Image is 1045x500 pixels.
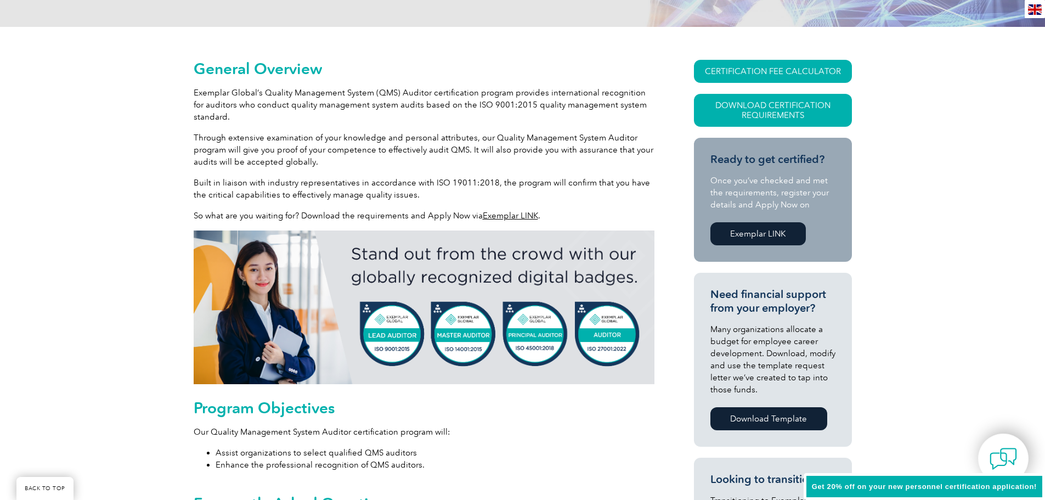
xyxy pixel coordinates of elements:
a: Exemplar LINK [710,222,806,245]
p: Many organizations allocate a budget for employee career development. Download, modify and use th... [710,323,835,396]
a: Exemplar LINK [483,211,538,221]
a: Download Template [710,407,827,430]
li: Assist organizations to select qualified QMS auditors [216,447,654,459]
img: badges [194,231,654,384]
img: en [1028,4,1042,15]
h3: Looking to transition? [710,473,835,486]
span: Get 20% off on your new personnel certification application! [812,482,1037,491]
a: BACK TO TOP [16,477,74,500]
a: CERTIFICATION FEE CALCULATOR [694,60,852,83]
a: Download Certification Requirements [694,94,852,127]
img: contact-chat.png [990,445,1017,473]
h2: Program Objectives [194,399,654,417]
p: Exemplar Global’s Quality Management System (QMS) Auditor certification program provides internat... [194,87,654,123]
p: So what are you waiting for? Download the requirements and Apply Now via . [194,210,654,222]
p: Through extensive examination of your knowledge and personal attributes, our Quality Management S... [194,132,654,168]
li: Enhance the professional recognition of QMS auditors. [216,459,654,471]
h3: Need financial support from your employer? [710,288,835,315]
h2: General Overview [194,60,654,77]
p: Built in liaison with industry representatives in accordance with ISO 19011:2018, the program wil... [194,177,654,201]
p: Once you’ve checked and met the requirements, register your details and Apply Now on [710,175,835,211]
h3: Ready to get certified? [710,153,835,166]
p: Our Quality Management System Auditor certification program will: [194,426,654,438]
